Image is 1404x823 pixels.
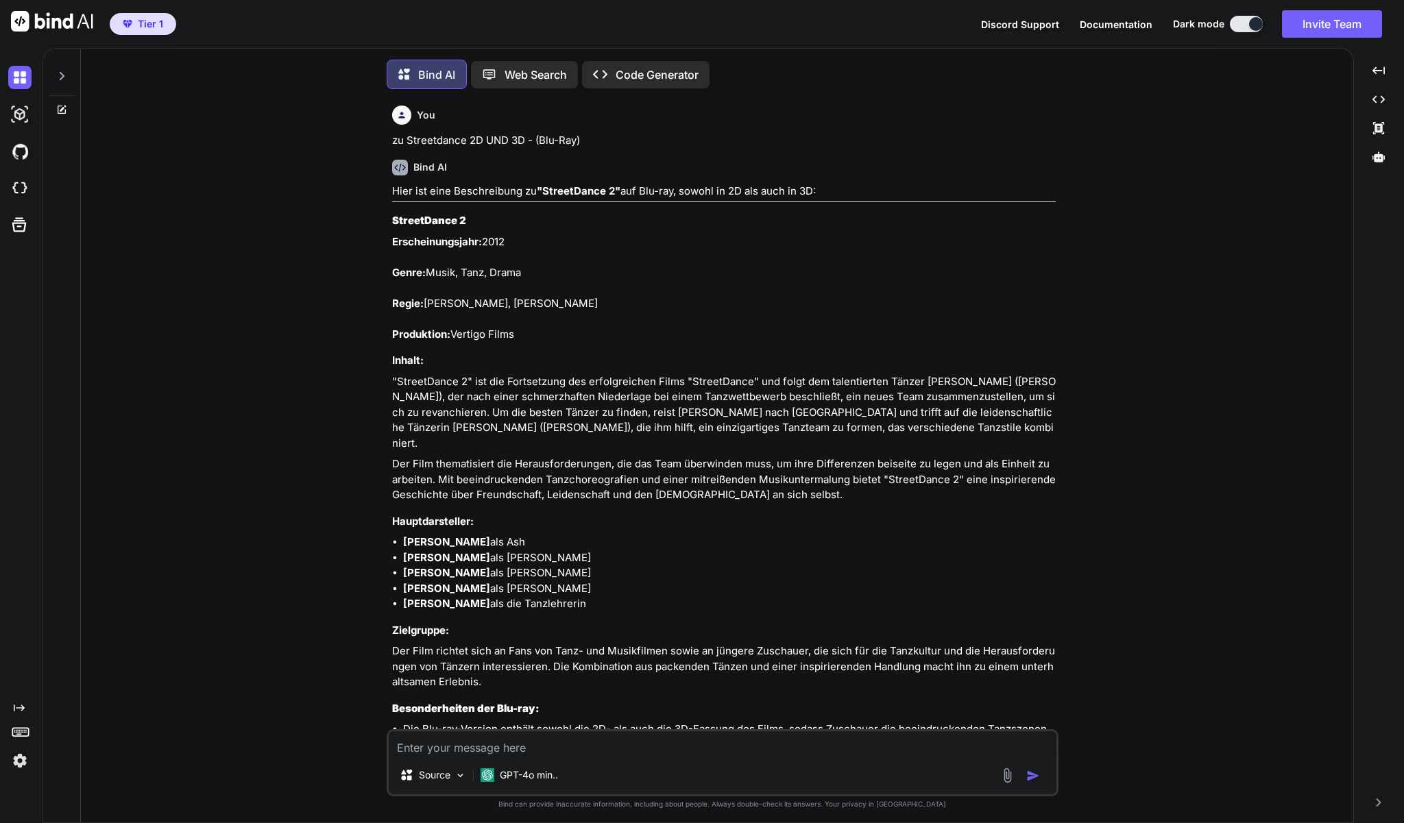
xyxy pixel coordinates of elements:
strong: [PERSON_NAME] [403,597,490,610]
p: Hier ist eine Beschreibung zu auf Blu-ray, sowohl in 2D als auch in 3D: [392,184,1056,199]
span: Tier 1 [138,17,163,31]
img: premium [123,20,132,28]
span: Discord Support [981,19,1059,30]
li: Die Blu-ray-Version enthält sowohl die 2D- als auch die 3D-Fassung des Films, sodass Zuschauer di... [403,722,1056,752]
strong: Genre: [392,266,426,279]
strong: [PERSON_NAME] [403,551,490,564]
p: Web Search [505,66,567,83]
strong: Produktion: [392,328,450,341]
p: 2012 Musik, Tanz, Drama [PERSON_NAME], [PERSON_NAME] Vertigo Films [392,234,1056,343]
p: zu Streetdance 2D UND 3D - (Blu-Ray) [392,133,1056,149]
strong: Besonderheiten der Blu-ray: [392,702,540,715]
li: als [PERSON_NAME] [403,550,1056,566]
button: Discord Support [981,17,1059,32]
strong: Zielgruppe: [392,624,449,637]
h6: You [417,108,435,122]
span: Dark mode [1173,17,1224,31]
p: Bind AI [418,66,455,83]
button: Invite Team [1282,10,1382,38]
p: "StreetDance 2" ist die Fortsetzung des erfolgreichen Films "StreetDance" und folgt dem talentier... [392,374,1056,452]
p: Bind can provide inaccurate information, including about people. Always double-check its answers.... [387,799,1058,809]
h6: Bind AI [413,160,447,174]
li: als Ash [403,535,1056,550]
strong: StreetDance 2 [392,214,466,227]
p: Source [419,768,450,782]
p: Der Film richtet sich an Fans von Tanz- und Musikfilmen sowie an jüngere Zuschauer, die sich für ... [392,643,1056,690]
li: als die Tanzlehrerin [403,596,1056,612]
img: settings [8,749,32,772]
img: cloudideIcon [8,177,32,200]
strong: Inhalt: [392,354,424,367]
img: attachment [1000,767,1015,783]
img: githubDark [8,140,32,163]
img: GPT-4o mini [481,768,494,782]
li: als [PERSON_NAME] [403,581,1056,597]
strong: "StreetDance 2" [537,184,620,197]
button: premiumTier 1 [110,13,176,35]
strong: Hauptdarsteller: [392,515,474,528]
button: Documentation [1080,17,1152,32]
strong: [PERSON_NAME] [403,582,490,595]
strong: [PERSON_NAME] [403,566,490,579]
img: Pick Models [455,770,466,781]
p: GPT-4o min.. [500,768,558,782]
li: als [PERSON_NAME] [403,565,1056,581]
strong: Regie: [392,297,424,310]
img: Bind AI [11,11,93,32]
img: icon [1026,769,1040,783]
span: Documentation [1080,19,1152,30]
p: Der Film thematisiert die Herausforderungen, die das Team überwinden muss, um ihre Differenzen be... [392,456,1056,503]
p: Code Generator [616,66,699,83]
img: darkAi-studio [8,103,32,126]
img: darkChat [8,66,32,89]
strong: [PERSON_NAME] [403,535,490,548]
strong: Erscheinungsjahr: [392,235,482,248]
